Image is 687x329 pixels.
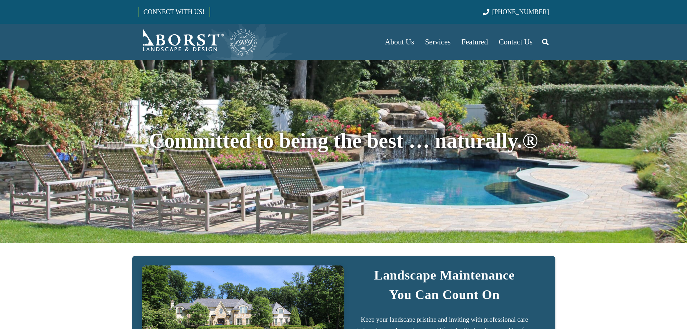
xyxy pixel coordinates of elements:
[462,38,488,46] span: Featured
[493,24,538,60] a: Contact Us
[456,24,493,60] a: Featured
[138,3,210,21] a: CONNECT WITH US!
[425,38,450,46] span: Services
[492,8,549,16] span: [PHONE_NUMBER]
[385,38,414,46] span: About Us
[374,268,515,282] strong: Landscape Maintenance
[483,8,549,16] a: [PHONE_NUMBER]
[419,24,456,60] a: Services
[538,33,552,51] a: Search
[149,129,538,152] span: Committed to being the best … naturally.®
[138,27,258,56] a: Borst-Logo
[499,38,533,46] span: Contact Us
[389,287,500,302] strong: You Can Count On
[379,24,419,60] a: About Us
